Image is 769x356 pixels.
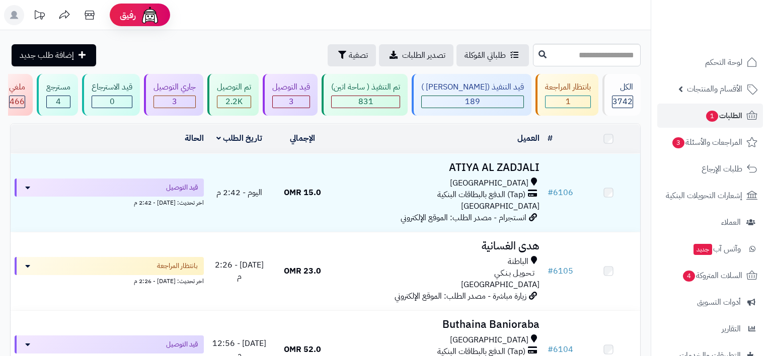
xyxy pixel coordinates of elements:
div: قيد الاسترجاع [92,81,132,93]
a: الحالة [185,132,204,144]
span: 3742 [612,96,633,108]
a: تاريخ الطلب [216,132,262,144]
span: السلات المتروكة [682,269,742,283]
span: الباطنة [508,256,528,268]
div: تم التوصيل [217,81,251,93]
span: [GEOGRAPHIC_DATA] [450,334,528,346]
span: 23.0 OMR [284,265,321,277]
a: الطلبات1 [657,104,763,128]
span: اليوم - 2:42 م [216,187,262,199]
div: اخر تحديث: [DATE] - 2:42 م [15,197,204,207]
div: مسترجع [46,81,70,93]
span: 2.2K [225,96,243,108]
div: الكل [612,81,633,93]
span: [GEOGRAPHIC_DATA] [461,279,540,291]
span: رفيق [120,9,136,21]
span: أدوات التسويق [697,295,741,309]
div: 4 [47,96,70,108]
a: العملاء [657,210,763,234]
a: تم التنفيذ ( ساحة اتين) 831 [320,74,410,116]
a: #6105 [548,265,573,277]
span: زيارة مباشرة - مصدر الطلب: الموقع الإلكتروني [395,290,526,302]
span: تصدير الطلبات [402,49,445,61]
h3: ATIYA AL ZADJALI [338,162,540,173]
span: 3 [672,137,684,148]
span: انستجرام - مصدر الطلب: الموقع الإلكتروني [401,212,526,224]
span: طلبات الإرجاع [702,162,742,176]
span: 3 [172,96,177,108]
span: لوحة التحكم [705,55,742,69]
a: تحديثات المنصة [27,5,52,28]
button: تصفية [328,44,376,66]
div: قيد التنفيذ ([PERSON_NAME] ) [421,81,524,93]
div: 3 [154,96,195,108]
span: العملاء [721,215,741,229]
span: [DATE] - 2:26 م [215,259,264,283]
div: 2245 [217,96,251,108]
a: بانتظار المراجعة 1 [533,74,600,116]
div: 189 [422,96,523,108]
img: ai-face.png [140,5,160,25]
span: التقارير [722,322,741,336]
a: السلات المتروكة4 [657,263,763,288]
span: 52.0 OMR [284,343,321,355]
span: المراجعات والأسئلة [671,135,742,149]
a: لوحة التحكم [657,50,763,74]
span: 831 [358,96,373,108]
a: تم التوصيل 2.2K [205,74,261,116]
a: المراجعات والأسئلة3 [657,130,763,154]
a: # [548,132,553,144]
a: قيد التوصيل 3 [261,74,320,116]
div: قيد التوصيل [272,81,310,93]
div: 831 [332,96,400,108]
span: تصفية [349,49,368,61]
a: #6104 [548,343,573,355]
span: # [548,187,553,199]
div: تم التنفيذ ( ساحة اتين) [331,81,400,93]
a: طلبات الإرجاع [657,157,763,181]
a: #6106 [548,187,573,199]
a: الكل3742 [600,74,643,116]
span: تـحـويـل بـنـكـي [494,268,534,279]
a: قيد التنفيذ ([PERSON_NAME] ) 189 [410,74,533,116]
div: 1 [546,96,590,108]
div: جاري التوصيل [153,81,196,93]
span: (Tap) الدفع بالبطاقات البنكية [437,189,525,201]
a: الإجمالي [290,132,315,144]
span: قيد التوصيل [166,183,198,193]
span: إضافة طلب جديد [20,49,74,61]
span: 15.0 OMR [284,187,321,199]
span: 0 [110,96,115,108]
span: جديد [694,244,712,255]
a: قيد الاسترجاع 0 [80,74,142,116]
span: 3 [289,96,294,108]
span: الأقسام والمنتجات [687,82,742,96]
a: جاري التوصيل 3 [142,74,205,116]
span: وآتس آب [693,242,741,256]
h3: Buthaina Banioraba [338,319,540,330]
span: طلباتي المُوكلة [465,49,506,61]
a: مسترجع 4 [35,74,80,116]
h3: هدى الغسانية [338,240,540,252]
div: ملغي [9,81,25,93]
span: إشعارات التحويلات البنكية [666,189,742,203]
span: 466 [10,96,25,108]
div: 0 [92,96,132,108]
a: العميل [517,132,540,144]
span: # [548,343,553,355]
div: 3 [273,96,310,108]
div: اخر تحديث: [DATE] - 2:26 م [15,275,204,286]
a: أدوات التسويق [657,290,763,314]
span: 189 [465,96,480,108]
span: 4 [56,96,61,108]
span: قيد التوصيل [166,339,198,349]
a: التقارير [657,317,763,341]
span: الطلبات [705,109,742,123]
span: 1 [706,111,718,122]
span: # [548,265,553,277]
span: بانتظار المراجعة [157,261,198,271]
a: إشعارات التحويلات البنكية [657,184,763,208]
a: طلباتي المُوكلة [456,44,529,66]
span: [GEOGRAPHIC_DATA] [461,200,540,212]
